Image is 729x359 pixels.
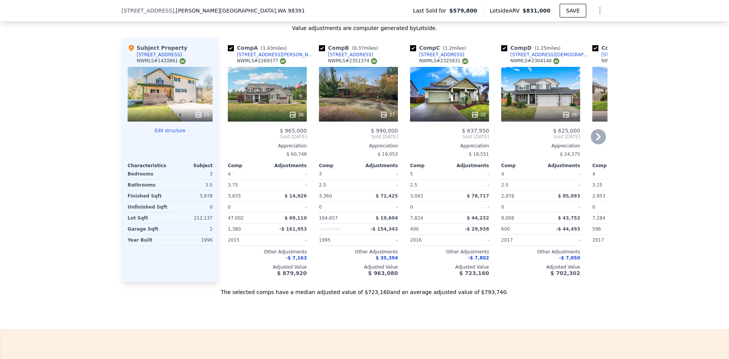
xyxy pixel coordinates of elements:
[269,235,307,245] div: -
[601,58,650,64] div: NWMLS # 2417792
[228,226,241,232] span: 1,380
[286,255,307,261] span: -$ 7,163
[560,4,586,17] button: SAVE
[449,7,477,14] span: $579,800
[592,215,605,221] span: 7,284
[174,7,305,14] span: , [PERSON_NAME][GEOGRAPHIC_DATA]
[410,264,489,270] div: Adjusted Value
[451,235,489,245] div: -
[501,44,563,52] div: Comp D
[349,46,381,51] span: ( miles)
[358,163,398,169] div: Adjustments
[228,249,307,255] div: Other Adjustments
[228,235,266,245] div: 2015
[128,169,169,179] div: Bedrooms
[319,264,398,270] div: Adjusted Value
[128,128,213,134] button: Edit structure
[501,134,580,140] span: Sold [DATE]
[553,128,580,134] span: $ 625,000
[542,235,580,245] div: -
[410,143,489,149] div: Appreciation
[553,58,559,64] img: NWMLS Logo
[172,180,213,190] div: 3.5
[501,52,589,58] a: [STREET_ADDRESS][DEMOGRAPHIC_DATA]
[269,180,307,190] div: -
[121,24,607,32] div: Value adjustments are computer generated by Lotside .
[319,193,332,199] span: 3,360
[121,282,607,296] div: The selected comps have a median adjusted value of $723,160 and an average adjusted value of $793...
[319,249,398,255] div: Other Adjustments
[410,204,413,210] span: 0
[121,7,174,14] span: [STREET_ADDRESS]
[319,44,381,52] div: Comp B
[410,44,469,52] div: Comp C
[562,111,577,119] div: 36
[592,163,632,169] div: Comp
[354,46,364,51] span: 0.37
[469,152,489,157] span: $ 18,551
[328,58,377,64] div: NWMLS # 2351374
[267,163,307,169] div: Adjustments
[592,52,680,58] a: [STREET_ADDRESS][PERSON_NAME]
[556,226,580,232] span: -$ 44,493
[228,264,307,270] div: Adjusted Value
[228,204,231,210] span: 0
[172,224,213,234] div: 2
[368,270,398,276] span: $ 963,080
[228,134,307,140] span: Sold [DATE]
[228,52,316,58] a: [STREET_ADDRESS][PERSON_NAME][PERSON_NAME]
[410,235,448,245] div: 2016
[467,193,489,199] span: $ 78,717
[592,204,595,210] span: 0
[501,249,580,255] div: Other Adjustments
[128,224,169,234] div: Garage Sqft
[592,44,654,52] div: Comp E
[542,169,580,179] div: -
[542,202,580,212] div: -
[410,215,423,221] span: 7,824
[371,58,377,64] img: NWMLS Logo
[450,163,489,169] div: Adjustments
[468,255,489,261] span: -$ 7,802
[558,215,580,221] span: $ 43,752
[319,224,357,234] div: Unspecified
[284,193,307,199] span: $ 14,926
[180,58,186,64] img: NWMLS Logo
[592,3,607,18] button: Show Options
[541,163,580,169] div: Adjustments
[459,270,489,276] span: $ 723,160
[319,52,373,58] a: [STREET_ADDRESS]
[592,143,671,149] div: Appreciation
[601,52,680,58] div: [STREET_ADDRESS][PERSON_NAME]
[172,202,213,212] div: 0
[536,46,547,51] span: 1.25
[413,7,450,14] span: Last Sold for
[467,215,489,221] span: $ 44,232
[276,8,305,14] span: , WA 98391
[551,270,580,276] span: $ 702,302
[501,180,539,190] div: 2.5
[592,180,630,190] div: 3.25
[170,163,213,169] div: Subject
[289,111,304,119] div: 36
[471,111,486,119] div: 39
[410,163,450,169] div: Comp
[128,235,169,245] div: Year Built
[371,128,398,134] span: $ 990,000
[501,204,504,210] span: 0
[592,226,601,232] span: 596
[228,143,307,149] div: Appreciation
[319,134,398,140] span: Sold [DATE]
[501,235,539,245] div: 2017
[237,58,286,64] div: NWMLS # 2269377
[510,58,559,64] div: NWMLS # 2304148
[592,193,605,199] span: 2,853
[172,169,213,179] div: 3
[371,226,398,232] span: -$ 154,343
[228,163,267,169] div: Comp
[410,193,423,199] span: 3,043
[237,52,316,58] div: [STREET_ADDRESS][PERSON_NAME][PERSON_NAME]
[410,249,489,255] div: Other Adjustments
[319,235,357,245] div: 1995
[258,46,290,51] span: ( miles)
